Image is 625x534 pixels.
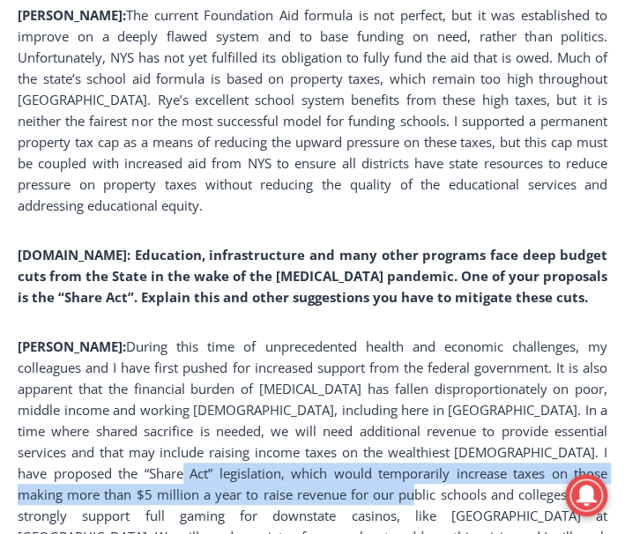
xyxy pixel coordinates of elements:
[18,4,607,216] p: The current Foundation Aid formula is not perfect, but it was established to improve on a deeply ...
[18,6,126,24] strong: [PERSON_NAME]:
[18,337,126,355] strong: [PERSON_NAME]:
[18,246,607,306] strong: [DOMAIN_NAME]: Education, infrastructure and many other programs face deep budget cuts from the S...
